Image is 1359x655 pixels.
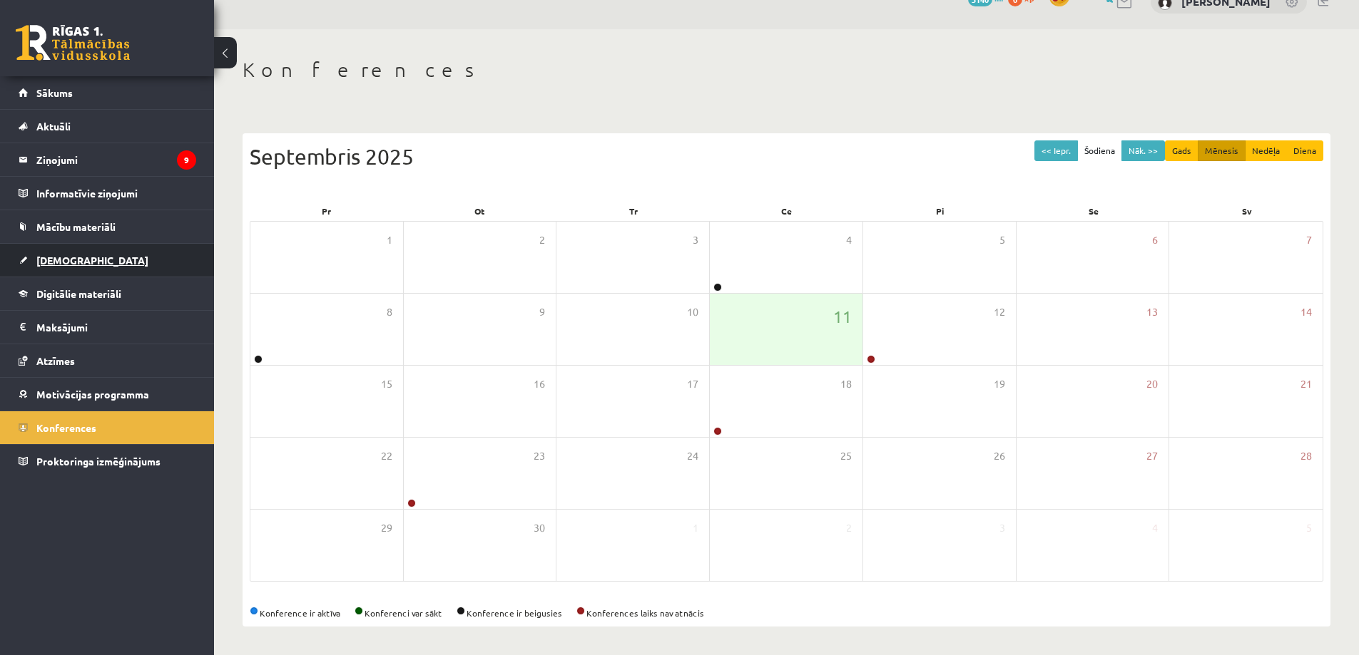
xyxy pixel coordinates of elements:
span: 13 [1146,304,1158,320]
a: Digitālie materiāli [19,277,196,310]
span: Sākums [36,86,73,99]
span: 3 [999,520,1005,536]
span: Atzīmes [36,354,75,367]
div: Se [1017,201,1170,221]
span: 7 [1306,232,1312,248]
div: Pr [250,201,403,221]
button: Gads [1165,140,1198,161]
a: Konferences [19,411,196,444]
span: Konferences [36,421,96,434]
span: 14 [1301,304,1312,320]
span: 2 [846,520,852,536]
a: Mācību materiāli [19,210,196,243]
span: 28 [1301,448,1312,464]
span: 25 [840,448,852,464]
span: 6 [1152,232,1158,248]
a: Sākums [19,76,196,109]
a: Ziņojumi9 [19,143,196,176]
span: Motivācijas programma [36,388,149,401]
legend: Maksājumi [36,311,196,344]
span: 23 [534,448,545,464]
span: 9 [539,304,545,320]
span: 10 [687,304,698,320]
span: 26 [994,448,1005,464]
div: Ce [710,201,863,221]
button: Diena [1286,140,1323,161]
span: 5 [1306,520,1312,536]
span: 1 [387,232,392,248]
button: Šodiena [1077,140,1122,161]
span: 16 [534,376,545,392]
button: Nedēļa [1245,140,1287,161]
a: Proktoringa izmēģinājums [19,445,196,478]
legend: Informatīvie ziņojumi [36,177,196,210]
span: 4 [846,232,852,248]
legend: Ziņojumi [36,143,196,176]
span: 2 [539,232,545,248]
span: Mācību materiāli [36,220,116,233]
a: Maksājumi [19,311,196,344]
a: Aktuāli [19,110,196,143]
button: Mēnesis [1198,140,1246,161]
a: Informatīvie ziņojumi [19,177,196,210]
h1: Konferences [243,58,1330,82]
span: Aktuāli [36,120,71,133]
a: Rīgas 1. Tālmācības vidusskola [16,25,130,61]
span: 19 [994,376,1005,392]
a: Motivācijas programma [19,378,196,411]
a: Atzīmes [19,344,196,377]
span: 29 [381,520,392,536]
button: << Iepr. [1034,140,1078,161]
span: Proktoringa izmēģinājums [36,455,161,468]
span: 20 [1146,376,1158,392]
span: 8 [387,304,392,320]
span: 11 [833,304,852,329]
span: 3 [693,232,698,248]
div: Konference ir aktīva Konferenci var sākt Konference ir beigusies Konferences laiks nav atnācis [250,607,1323,619]
div: Pi [863,201,1017,221]
div: Ot [403,201,556,221]
div: Septembris 2025 [250,140,1323,172]
div: Tr [556,201,710,221]
div: Sv [1170,201,1323,221]
span: 5 [999,232,1005,248]
a: [DEMOGRAPHIC_DATA] [19,244,196,277]
span: 4 [1152,520,1158,536]
span: 27 [1146,448,1158,464]
span: 30 [534,520,545,536]
span: 21 [1301,376,1312,392]
span: 17 [687,376,698,392]
button: Nāk. >> [1121,140,1165,161]
span: 24 [687,448,698,464]
span: Digitālie materiāli [36,287,121,300]
i: 9 [177,150,196,170]
span: 1 [693,520,698,536]
span: 12 [994,304,1005,320]
span: 15 [381,376,392,392]
span: 22 [381,448,392,464]
span: 18 [840,376,852,392]
span: [DEMOGRAPHIC_DATA] [36,254,148,267]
